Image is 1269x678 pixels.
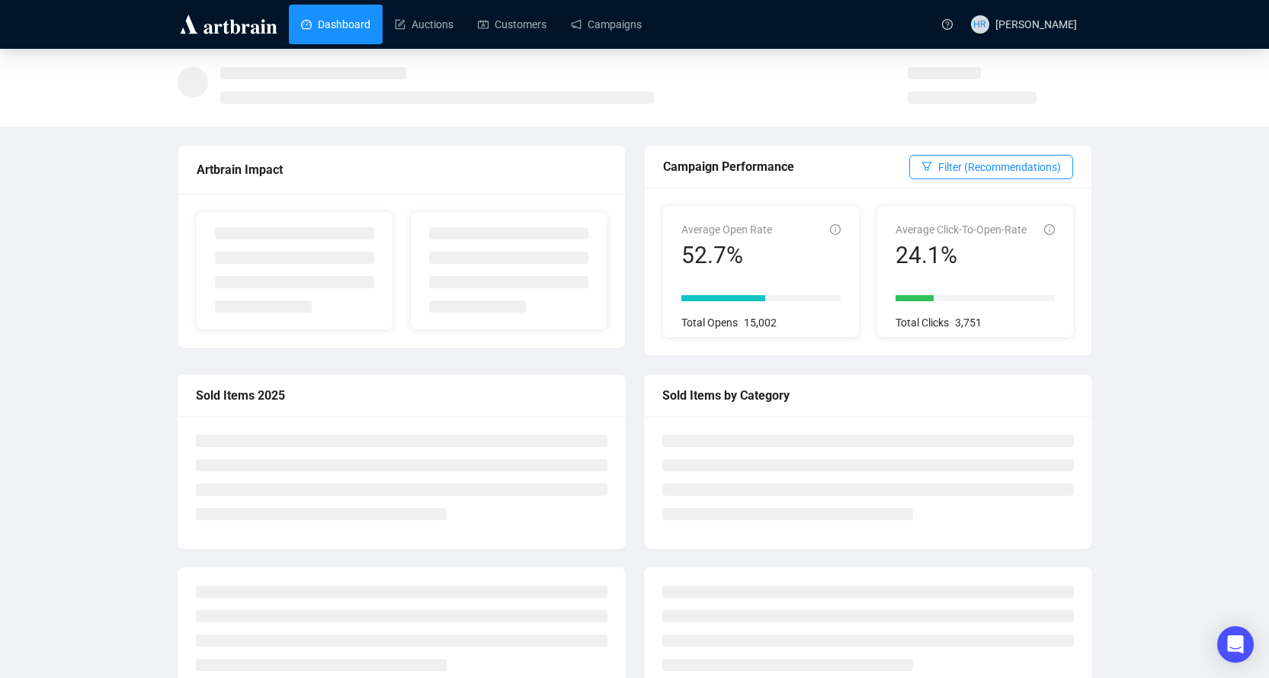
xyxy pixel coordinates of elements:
[909,155,1073,179] button: Filter (Recommendations)
[896,241,1027,270] div: 24.1%
[1044,224,1055,235] span: info-circle
[896,223,1027,236] span: Average Click-To-Open-Rate
[681,241,772,270] div: 52.7%
[955,317,982,329] span: 3,751
[681,317,738,329] span: Total Opens
[662,386,1074,405] div: Sold Items by Category
[973,17,986,32] span: HR
[942,19,953,30] span: question-circle
[395,5,453,44] a: Auctions
[896,317,949,329] span: Total Clicks
[196,386,607,405] div: Sold Items 2025
[995,18,1077,31] span: [PERSON_NAME]
[938,159,1061,175] span: Filter (Recommendations)
[571,5,642,44] a: Campaigns
[178,12,280,37] img: logo
[301,5,370,44] a: Dashboard
[921,161,932,172] span: filter
[197,160,607,179] div: Artbrain Impact
[830,224,841,235] span: info-circle
[681,223,772,236] span: Average Open Rate
[663,157,909,176] div: Campaign Performance
[744,317,777,329] span: 15,002
[1217,626,1254,663] div: Open Intercom Messenger
[478,5,546,44] a: Customers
